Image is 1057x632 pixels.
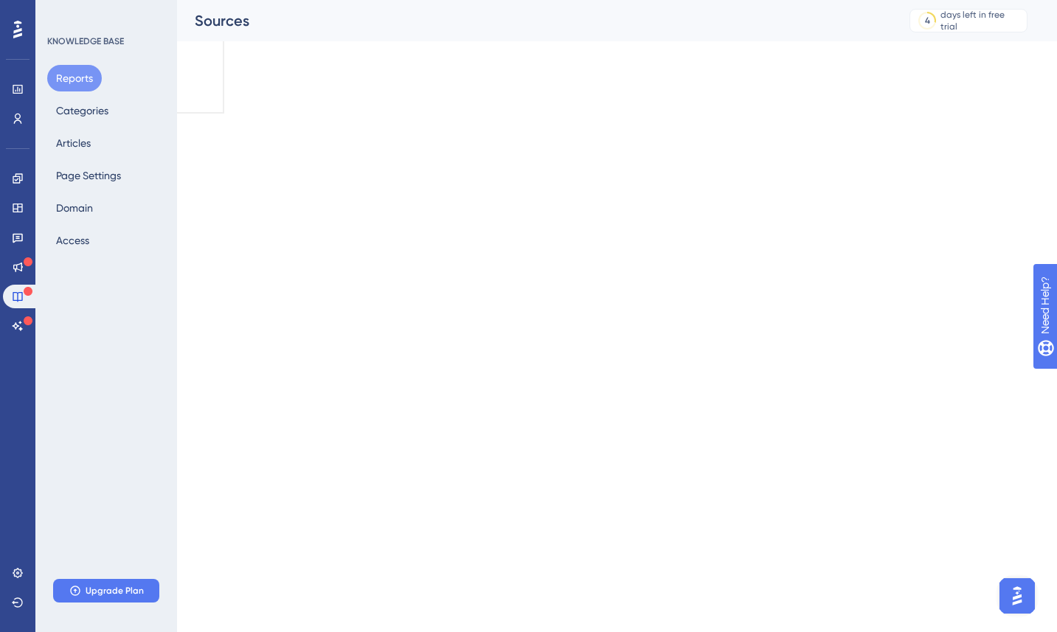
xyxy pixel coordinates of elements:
[35,4,92,21] span: Need Help?
[53,579,159,603] button: Upgrade Plan
[47,35,124,47] div: KNOWLEDGE BASE
[47,65,102,91] button: Reports
[47,97,117,124] button: Categories
[47,227,98,254] button: Access
[995,574,1039,618] iframe: UserGuiding AI Assistant Launcher
[47,195,102,221] button: Domain
[47,130,100,156] button: Articles
[47,162,130,189] button: Page Settings
[86,585,144,597] span: Upgrade Plan
[940,9,1022,32] div: days left in free trial
[925,15,930,27] div: 4
[195,10,873,31] div: Sources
